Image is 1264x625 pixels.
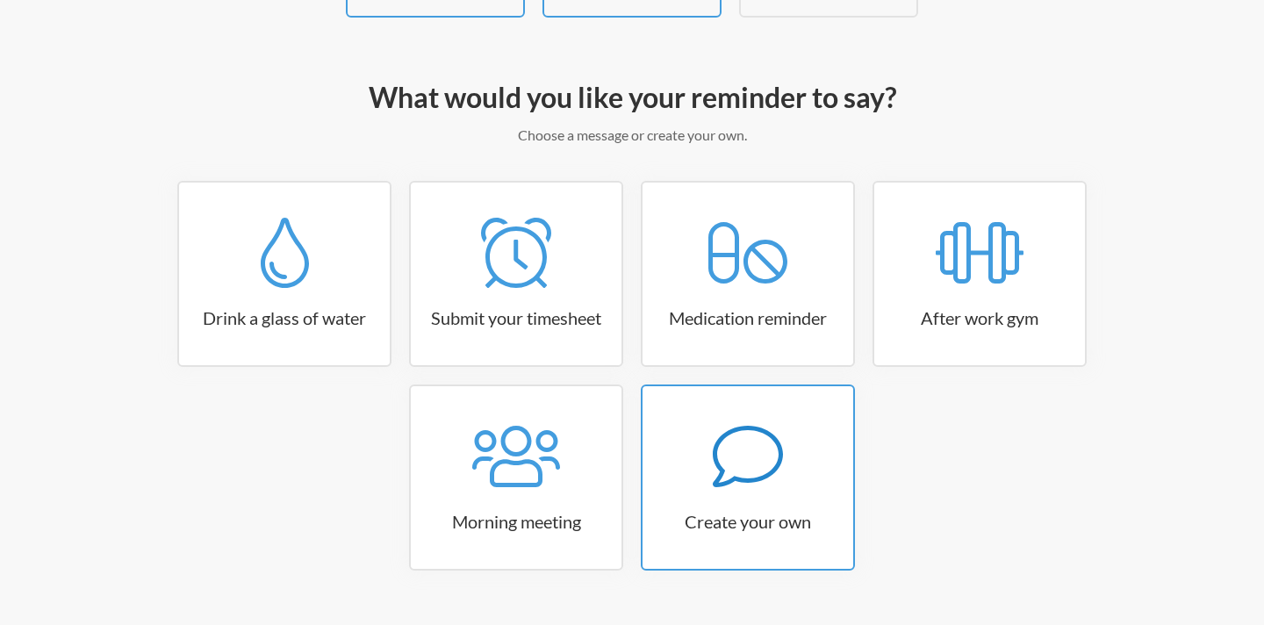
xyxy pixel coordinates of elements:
[123,125,1141,146] p: Choose a message or create your own.
[874,305,1085,330] h3: After work gym
[643,305,853,330] h3: Medication reminder
[411,305,621,330] h3: Submit your timesheet
[123,79,1141,116] h2: What would you like your reminder to say?
[179,305,390,330] h3: Drink a glass of water
[643,509,853,534] h3: Create your own
[411,509,621,534] h3: Morning meeting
